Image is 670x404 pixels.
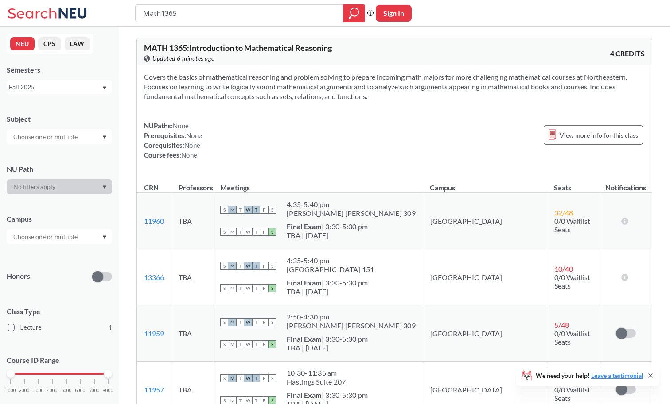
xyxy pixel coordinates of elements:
input: Choose one or multiple [9,231,83,242]
a: 13366 [144,273,164,281]
span: None [184,141,200,149]
span: M [228,228,236,236]
th: Seats [547,174,600,193]
span: 2000 [19,388,30,393]
span: T [252,340,260,348]
span: None [186,131,202,139]
span: MATH 1365 : Introduction to Mathematical Reasoning [144,43,332,53]
span: F [260,206,268,214]
div: 4:35 - 5:40 pm [287,200,416,209]
div: 10:30 - 11:35 am [287,369,346,377]
span: F [260,284,268,292]
svg: Dropdown arrow [102,185,107,189]
span: T [252,262,260,270]
span: T [236,228,244,236]
span: View more info for this class [560,130,638,141]
div: NUPaths: Prerequisites: Corequisites: Course fees: [144,121,202,160]
span: S [268,228,276,236]
span: W [244,374,252,382]
span: W [244,340,252,348]
span: W [244,262,252,270]
span: M [228,262,236,270]
span: T [236,340,244,348]
span: 0/0 Waitlist Seats [554,217,590,234]
span: S [268,340,276,348]
div: Hastings Suite 207 [287,377,346,386]
input: Choose one or multiple [9,131,83,142]
span: F [260,262,268,270]
span: S [268,206,276,214]
span: 8000 [103,388,113,393]
a: 11957 [144,385,164,394]
span: 0/0 Waitlist Seats [554,273,590,290]
span: Class Type [7,307,112,316]
button: CPS [38,37,61,50]
span: T [236,374,244,382]
div: Dropdown arrow [7,129,112,144]
span: S [220,340,228,348]
span: We need your help! [536,373,643,379]
span: T [252,374,260,382]
div: 4:35 - 5:40 pm [287,256,374,265]
span: M [228,340,236,348]
span: 0/0 Waitlist Seats [554,385,590,402]
div: magnifying glass [343,4,365,22]
td: [GEOGRAPHIC_DATA] [423,305,547,362]
span: 5 / 48 [554,321,569,329]
div: Fall 2025 [9,82,101,92]
span: W [244,228,252,236]
div: CRN [144,183,159,192]
div: Subject [7,114,112,124]
span: W [244,318,252,326]
label: Lecture [8,322,112,333]
svg: Dropdown arrow [102,135,107,139]
span: F [260,228,268,236]
span: M [228,374,236,382]
span: S [220,284,228,292]
div: [PERSON_NAME] [PERSON_NAME] 309 [287,209,416,218]
span: 4 CREDITS [610,49,645,58]
td: TBA [171,249,213,305]
td: [GEOGRAPHIC_DATA] [423,249,547,305]
svg: Dropdown arrow [102,86,107,90]
div: | 3:30-5:30 pm [287,222,368,231]
span: 5000 [61,388,72,393]
span: 6000 [75,388,86,393]
span: F [260,374,268,382]
span: None [181,151,197,159]
span: S [220,318,228,326]
td: [GEOGRAPHIC_DATA] [423,193,547,249]
input: Class, professor, course number, "phrase" [142,6,337,21]
span: S [268,374,276,382]
div: NU Path [7,164,112,174]
th: Notifications [600,174,651,193]
span: F [260,340,268,348]
div: TBA | [DATE] [287,343,368,352]
span: 3000 [33,388,44,393]
span: S [220,206,228,214]
button: LAW [65,37,90,50]
a: Leave a testimonial [591,372,643,379]
span: S [268,262,276,270]
b: Final Exam [287,278,322,287]
span: F [260,318,268,326]
div: | 3:30-5:30 pm [287,391,368,400]
div: 2:50 - 4:30 pm [287,312,416,321]
th: Campus [423,174,547,193]
svg: magnifying glass [349,7,359,19]
span: M [228,318,236,326]
span: M [228,284,236,292]
span: M [228,206,236,214]
b: Final Exam [287,335,322,343]
th: Meetings [213,174,423,193]
span: S [268,284,276,292]
span: 7000 [89,388,100,393]
div: | 3:30-5:30 pm [287,278,368,287]
span: T [236,262,244,270]
div: Semesters [7,65,112,75]
div: [PERSON_NAME] [PERSON_NAME] 309 [287,321,416,330]
div: Campus [7,214,112,224]
b: Final Exam [287,222,322,231]
span: T [236,206,244,214]
section: Covers the basics of mathematical reasoning and problem solving to prepare incoming math majors f... [144,72,645,101]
